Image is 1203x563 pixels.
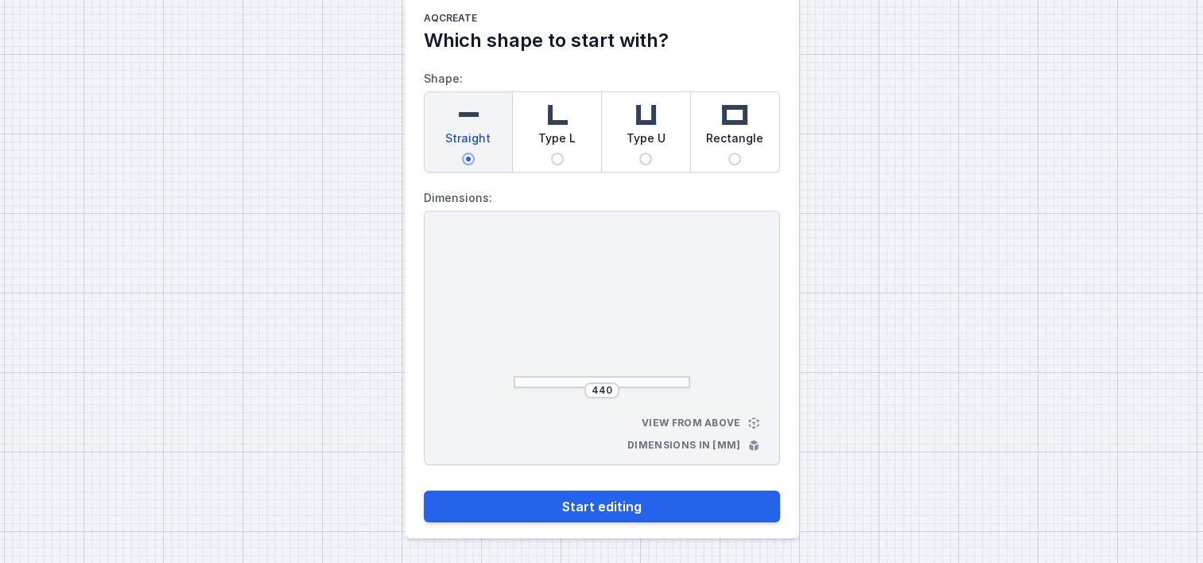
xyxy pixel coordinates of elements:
span: Straight [445,130,491,153]
img: l-shaped.svg [541,99,573,130]
input: Type L [551,153,564,165]
span: Type L [538,130,576,153]
label: Shape: [424,66,780,173]
span: Type U [627,130,666,153]
label: Dimensions: [424,185,780,211]
input: Dimension [mm] [589,384,615,397]
h1: AQcreate [424,12,780,28]
h2: Which shape to start with? [424,28,780,53]
img: u-shaped.svg [630,99,662,130]
img: rectangle.svg [719,99,751,130]
img: straight.svg [452,99,484,130]
button: Start editing [424,491,780,522]
input: Type U [639,153,652,165]
span: Rectangle [706,130,763,153]
input: Rectangle [728,153,741,165]
input: Straight [462,153,475,165]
